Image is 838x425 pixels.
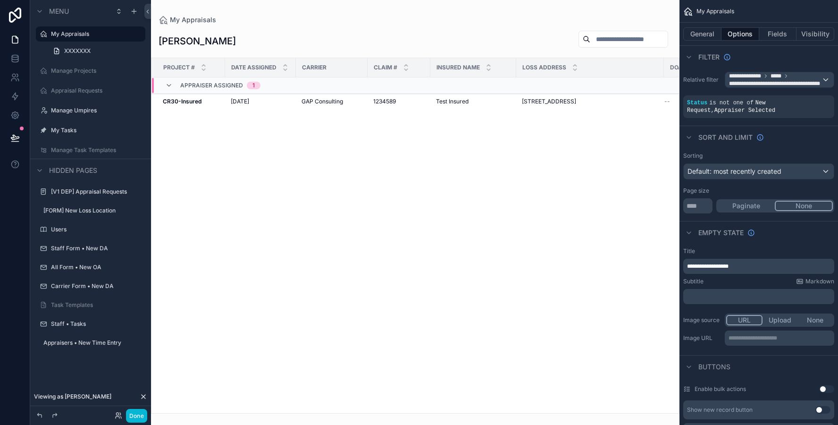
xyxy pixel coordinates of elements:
[683,259,834,274] div: scrollable content
[49,166,97,175] span: Hidden pages
[51,226,143,233] label: Users
[797,315,833,325] button: None
[775,201,833,211] button: None
[43,339,143,347] label: Appraisers • New Time Entry
[683,163,834,179] button: Default: most recently created
[683,316,721,324] label: Image source
[51,263,143,271] label: All Form • New OA
[51,67,143,75] label: Manage Projects
[51,301,143,309] label: Task Templates
[698,133,753,142] span: Sort And Limit
[64,47,91,55] span: XXXXXXX
[763,315,798,325] button: Upload
[231,64,277,71] span: Date Assigned
[51,87,143,94] label: Appraisal Requests
[725,331,834,346] div: scrollable content
[683,152,703,160] label: Sorting
[163,64,195,71] span: Project #
[683,247,695,255] label: Title
[51,282,143,290] label: Carrier Form • New DA
[683,187,709,195] label: Page size
[683,76,721,84] label: Relative filter
[698,52,720,62] span: Filter
[698,362,730,372] span: Buttons
[51,146,143,154] label: Manage Task Templates
[718,201,775,211] button: Paginate
[252,82,255,89] div: 1
[522,64,566,71] span: Loss address
[51,107,143,114] label: Manage Umpires
[180,82,243,89] span: Appraiser Assigned
[687,167,781,175] span: Default: most recently created
[698,228,744,238] span: Empty state
[51,188,143,195] label: [V1 DEP] Appraisal Requests
[759,27,797,41] button: Fields
[683,289,834,304] div: scrollable content
[51,30,140,38] label: My Appraisals
[51,127,143,134] label: My Tasks
[721,27,759,41] button: Options
[796,278,834,285] a: Markdown
[711,107,714,114] span: ,
[726,315,763,325] button: URL
[709,100,754,106] span: is not one of
[683,278,704,285] label: Subtitle
[374,64,397,71] span: Claim #
[34,393,111,400] span: Viewing as [PERSON_NAME]
[43,207,143,214] label: [FORM] New Loss Location
[51,320,143,328] label: Staff • Tasks
[49,7,69,16] span: Menu
[687,406,753,414] div: Show new record button
[805,278,834,285] span: Markdown
[687,100,707,106] span: Status
[670,64,706,71] span: DOA Status
[436,64,480,71] span: Insured Name
[683,27,721,41] button: General
[796,27,834,41] button: Visibility
[695,385,746,393] label: Enable bulk actions
[696,8,734,15] span: My Appraisals
[302,64,327,71] span: Carrier
[51,245,143,252] label: Staff Form • New DA
[683,334,721,342] label: Image URL
[47,43,145,59] a: XXXXXXX
[126,409,147,423] button: Done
